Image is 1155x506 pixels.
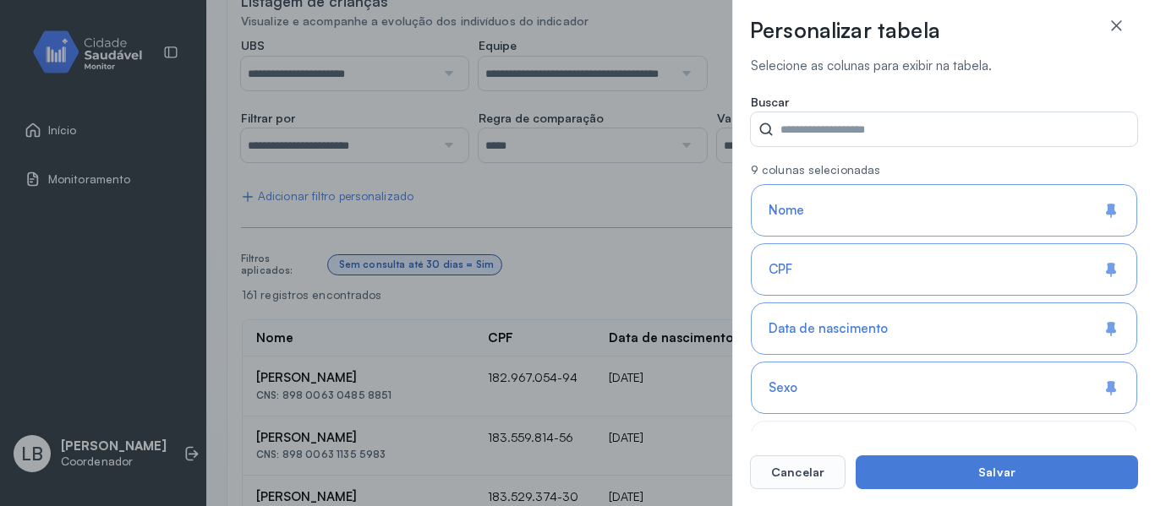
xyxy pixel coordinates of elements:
[769,203,804,219] span: Nome
[856,455,1138,489] button: Salvar
[751,58,1137,74] div: Selecione as colunas para exibir na tabela.
[769,262,792,278] span: CPF
[769,321,888,337] span: Data de nascimento
[751,95,789,110] span: Buscar
[751,163,1137,177] div: 9 colunas selecionadas
[750,455,846,489] button: Cancelar
[769,380,797,396] span: Sexo
[750,17,940,44] h3: Personalizar tabela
